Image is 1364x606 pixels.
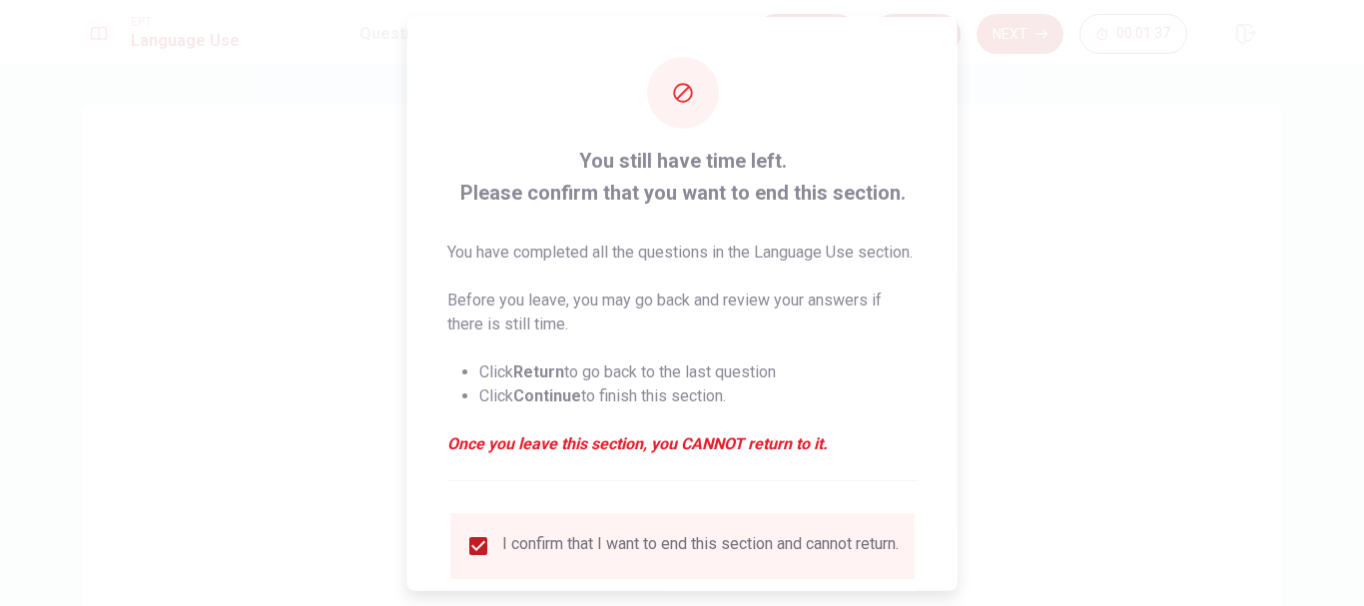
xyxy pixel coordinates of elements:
[447,240,918,264] p: You have completed all the questions in the Language Use section.
[479,383,918,407] li: Click to finish this section.
[447,144,918,208] span: You still have time left. Please confirm that you want to end this section.
[447,431,918,455] em: Once you leave this section, you CANNOT return to it.
[479,359,918,383] li: Click to go back to the last question
[513,361,564,380] strong: Return
[502,533,899,557] div: I confirm that I want to end this section and cannot return.
[513,385,581,404] strong: Continue
[447,288,918,335] p: Before you leave, you may go back and review your answers if there is still time.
